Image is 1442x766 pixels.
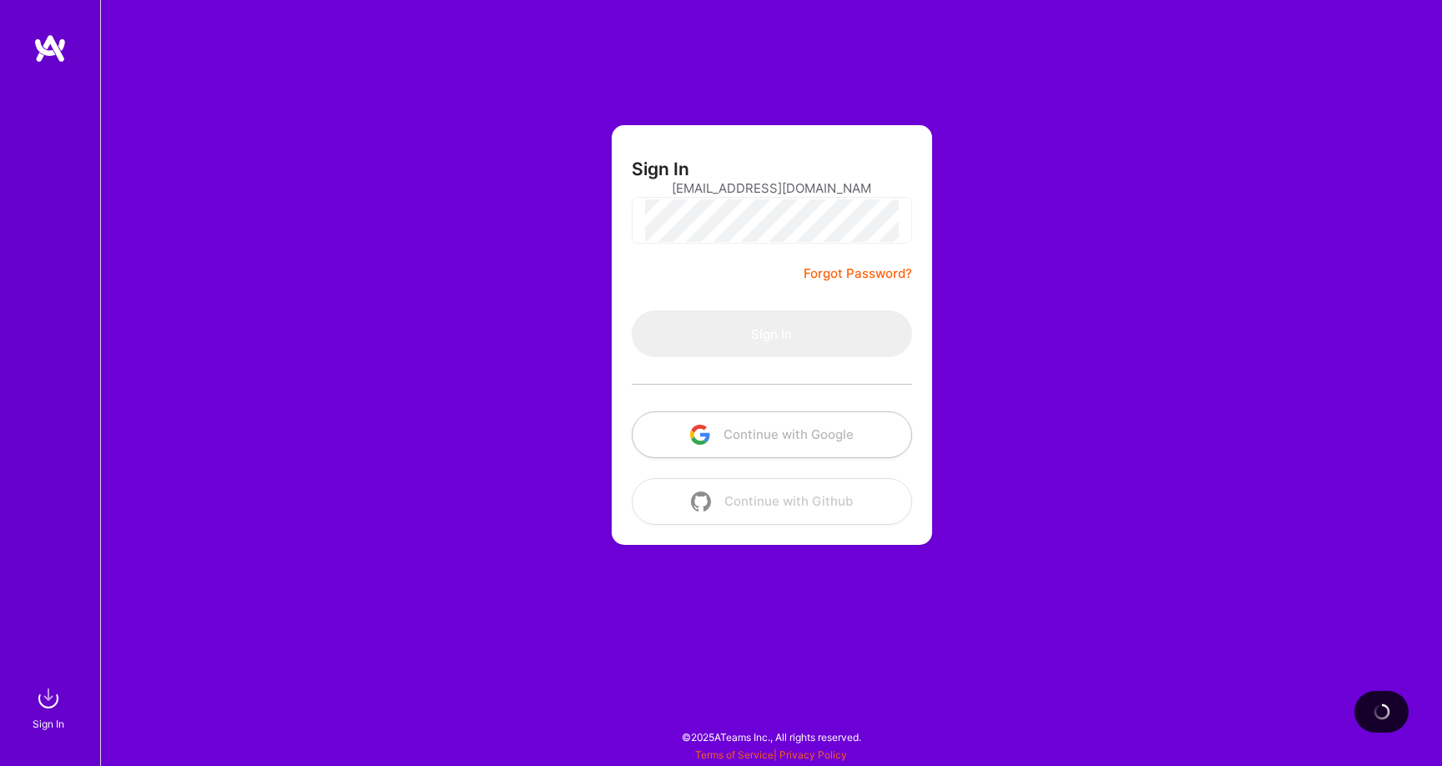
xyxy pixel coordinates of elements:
[695,748,774,761] a: Terms of Service
[632,310,912,357] button: Sign In
[691,491,711,512] img: icon
[33,33,67,63] img: logo
[632,478,912,525] button: Continue with Github
[35,682,65,733] a: sign inSign In
[632,159,689,179] h3: Sign In
[690,425,710,445] img: icon
[672,167,872,209] input: Email...
[695,748,847,761] span: |
[804,264,912,284] a: Forgot Password?
[32,682,65,715] img: sign in
[33,715,64,733] div: Sign In
[632,411,912,458] button: Continue with Google
[779,748,847,761] a: Privacy Policy
[100,716,1442,758] div: © 2025 ATeams Inc., All rights reserved.
[1369,700,1393,723] img: loading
